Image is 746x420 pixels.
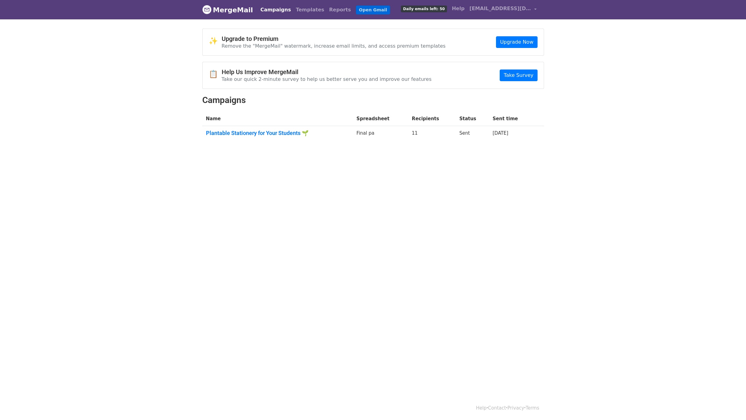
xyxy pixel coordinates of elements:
td: Final pa [353,126,408,143]
a: Reports [327,4,353,16]
span: 📋 [209,70,222,79]
td: 11 [408,126,456,143]
iframe: Chat Widget [715,390,746,420]
a: [DATE] [493,130,508,136]
a: Upgrade Now [496,36,537,48]
a: Daily emails left: 50 [398,2,449,15]
a: Terms [526,405,539,411]
a: Privacy [507,405,524,411]
th: Recipients [408,112,456,126]
span: Daily emails left: 50 [401,6,447,12]
th: Spreadsheet [353,112,408,126]
p: Remove the "MergeMail" watermark, increase email limits, and access premium templates [222,43,446,49]
a: MergeMail [202,3,253,16]
h4: Upgrade to Premium [222,35,446,42]
img: MergeMail logo [202,5,212,14]
td: Sent [456,126,489,143]
p: Take our quick 2-minute survey to help us better serve you and improve our features [222,76,432,82]
a: Help [450,2,467,15]
a: Help [476,405,486,411]
th: Name [202,112,353,126]
a: Campaigns [258,4,293,16]
a: Templates [293,4,327,16]
a: Take Survey [500,69,537,81]
h4: Help Us Improve MergeMail [222,68,432,76]
span: ✨ [209,37,222,46]
a: [EMAIL_ADDRESS][DOMAIN_NAME] [467,2,539,17]
th: Status [456,112,489,126]
a: Contact [488,405,506,411]
span: [EMAIL_ADDRESS][DOMAIN_NAME] [470,5,531,12]
h2: Campaigns [202,95,544,105]
a: Open Gmail [356,6,390,14]
th: Sent time [489,112,534,126]
a: Plantable Stationery for Your Students 🌱 [206,130,349,137]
